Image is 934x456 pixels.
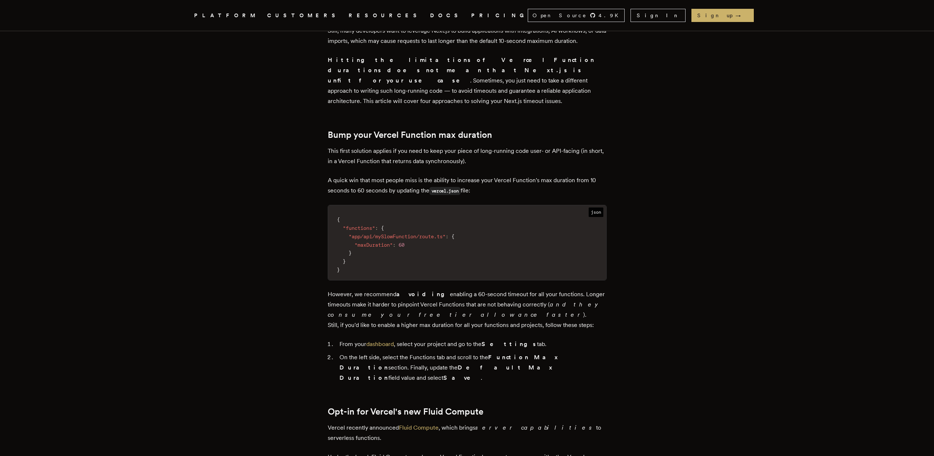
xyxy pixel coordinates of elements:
strong: Default Max Duration [339,364,553,381]
span: 60 [399,242,404,248]
li: From your , select your project and go to the tab. [337,339,607,349]
span: } [349,250,352,256]
p: A quick win that most people miss is the ability to increase your Vercel Function's max duration ... [328,175,607,196]
button: PLATFORM [194,11,258,20]
span: : [446,233,448,239]
span: "functions" [343,225,375,231]
a: PRICING [471,11,528,20]
span: { [337,217,340,223]
span: : [393,242,396,248]
h2: Opt-in for Vercel's new Fluid Compute [328,407,607,417]
strong: Hitting the limitations of Vercel Function durations does not mean that Next.js is unfit for your... [328,56,595,84]
p: However, we recommend enabling a 60-second timeout for all your functions. Longer timeouts make i... [328,289,607,330]
span: { [381,225,384,231]
strong: avoiding [396,291,450,298]
code: vercel.json [429,187,461,195]
strong: Save [443,374,481,381]
button: RESOURCES [349,11,421,20]
a: DOCS [430,11,462,20]
p: Vercel recently announced , which brings to serverless functions. [328,423,607,443]
p: . Sometimes, you just need to take a different approach to writing such long-running code — to av... [328,55,607,106]
strong: Function Max Duration [339,354,559,371]
span: { [451,233,454,239]
span: : [375,225,378,231]
span: "app/api/mySlowFunction/route.ts" [349,233,446,239]
span: json [589,207,603,217]
em: server capabilities [475,424,596,431]
a: Sign up [691,9,754,22]
li: On the left side, select the Functions tab and scroll to the section. Finally, update the field v... [337,352,607,383]
span: "maxDuration" [355,242,393,248]
strong: Settings [481,341,537,347]
a: CUSTOMERS [267,11,340,20]
span: } [337,267,340,273]
a: Fluid Compute [399,424,439,431]
span: → [735,12,748,19]
em: and they consume your free tier allowance faster [328,301,603,318]
span: Open Source [533,12,587,19]
a: dashboard [366,341,394,347]
h2: Bump your Vercel Function max duration [328,130,607,140]
span: 4.9 K [599,12,623,19]
a: Sign In [630,9,686,22]
span: } [343,258,346,264]
p: This first solution applies if you need to keep your piece of long-running code user- or API-faci... [328,146,607,166]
